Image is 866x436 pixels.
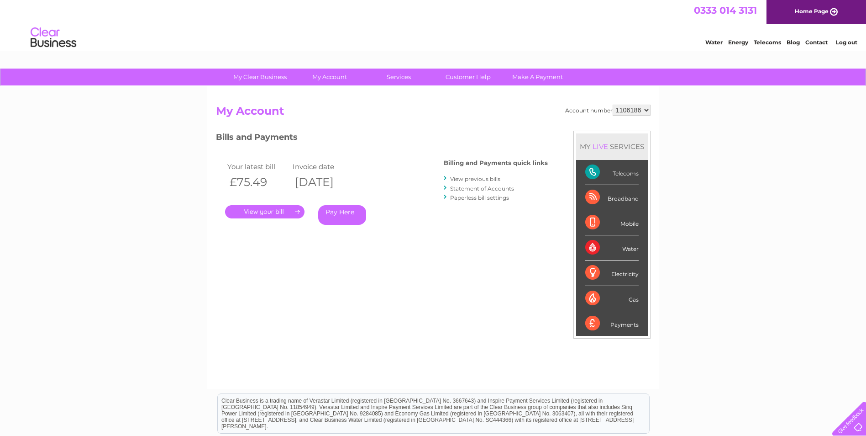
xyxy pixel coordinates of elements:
[591,142,610,151] div: LIVE
[585,210,639,235] div: Mobile
[218,5,649,44] div: Clear Business is a trading name of Verastar Limited (registered in [GEOGRAPHIC_DATA] No. 3667643...
[450,185,514,192] a: Statement of Accounts
[216,105,651,122] h2: My Account
[585,185,639,210] div: Broadband
[290,173,356,191] th: [DATE]
[565,105,651,116] div: Account number
[585,261,639,286] div: Electricity
[430,69,506,85] a: Customer Help
[30,24,77,52] img: logo.png
[225,205,304,218] a: .
[787,39,800,46] a: Blog
[694,5,757,16] a: 0333 014 3131
[225,160,291,173] td: Your latest bill
[585,235,639,261] div: Water
[705,39,723,46] a: Water
[216,131,548,147] h3: Bills and Payments
[836,39,857,46] a: Log out
[450,194,509,201] a: Paperless bill settings
[444,160,548,166] h4: Billing and Payments quick links
[361,69,436,85] a: Services
[576,133,648,160] div: MY SERVICES
[805,39,828,46] a: Contact
[585,286,639,311] div: Gas
[728,39,748,46] a: Energy
[754,39,781,46] a: Telecoms
[292,69,367,85] a: My Account
[318,205,366,225] a: Pay Here
[290,160,356,173] td: Invoice date
[222,69,298,85] a: My Clear Business
[585,160,639,185] div: Telecoms
[225,173,291,191] th: £75.49
[450,175,500,182] a: View previous bills
[500,69,575,85] a: Make A Payment
[585,311,639,336] div: Payments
